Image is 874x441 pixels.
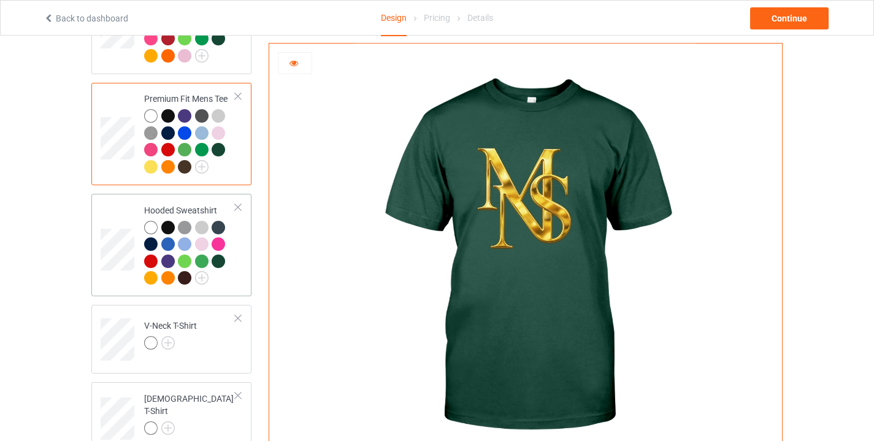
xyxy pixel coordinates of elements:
img: svg+xml;base64,PD94bWwgdmVyc2lvbj0iMS4wIiBlbmNvZGluZz0iVVRGLTgiPz4KPHN2ZyB3aWR0aD0iMjJweCIgaGVpZ2... [195,271,209,285]
img: heather_texture.png [144,126,158,140]
img: svg+xml;base64,PD94bWwgdmVyc2lvbj0iMS4wIiBlbmNvZGluZz0iVVRGLTgiPz4KPHN2ZyB3aWR0aD0iMjJweCIgaGVpZ2... [161,336,175,350]
div: Hooded Sweatshirt [91,194,251,296]
div: Premium Fit Mens Tee [91,83,251,185]
div: V-Neck T-Shirt [144,320,197,349]
div: Pricing [424,1,450,35]
div: Design [381,1,407,36]
div: Continue [750,7,829,29]
a: Back to dashboard [44,13,128,23]
img: svg+xml;base64,PD94bWwgdmVyc2lvbj0iMS4wIiBlbmNvZGluZz0iVVRGLTgiPz4KPHN2ZyB3aWR0aD0iMjJweCIgaGVpZ2... [161,421,175,435]
div: [DEMOGRAPHIC_DATA] T-Shirt [144,393,236,434]
div: Premium Fit Mens Tee [144,93,236,172]
img: svg+xml;base64,PD94bWwgdmVyc2lvbj0iMS4wIiBlbmNvZGluZz0iVVRGLTgiPz4KPHN2ZyB3aWR0aD0iMjJweCIgaGVpZ2... [195,160,209,174]
div: V-Neck T-Shirt [91,305,251,374]
div: Hooded Sweatshirt [144,204,236,284]
div: Details [467,1,493,35]
img: svg+xml;base64,PD94bWwgdmVyc2lvbj0iMS4wIiBlbmNvZGluZz0iVVRGLTgiPz4KPHN2ZyB3aWR0aD0iMjJweCIgaGVpZ2... [195,49,209,63]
